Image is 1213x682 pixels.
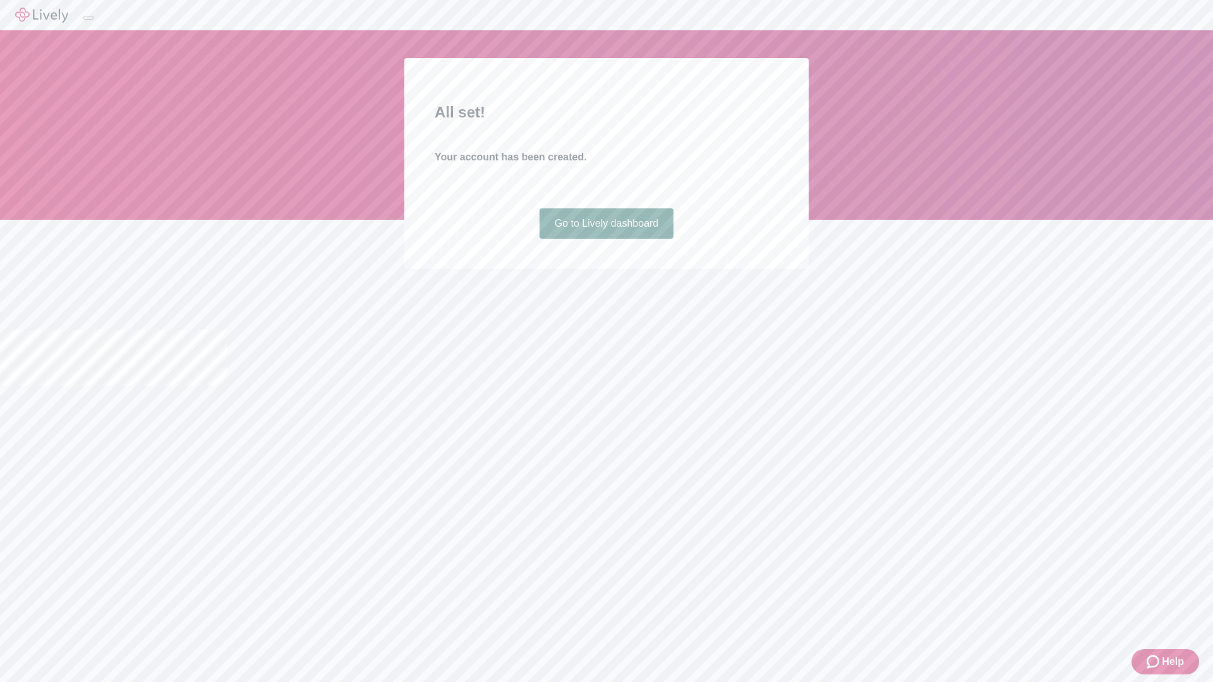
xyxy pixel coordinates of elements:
[83,16,94,20] button: Log out
[435,150,778,165] h4: Your account has been created.
[435,101,778,124] h2: All set!
[1147,654,1162,669] svg: Zendesk support icon
[540,208,674,239] a: Go to Lively dashboard
[1162,654,1184,669] span: Help
[1132,649,1199,674] button: Zendesk support iconHelp
[15,8,68,23] img: Lively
